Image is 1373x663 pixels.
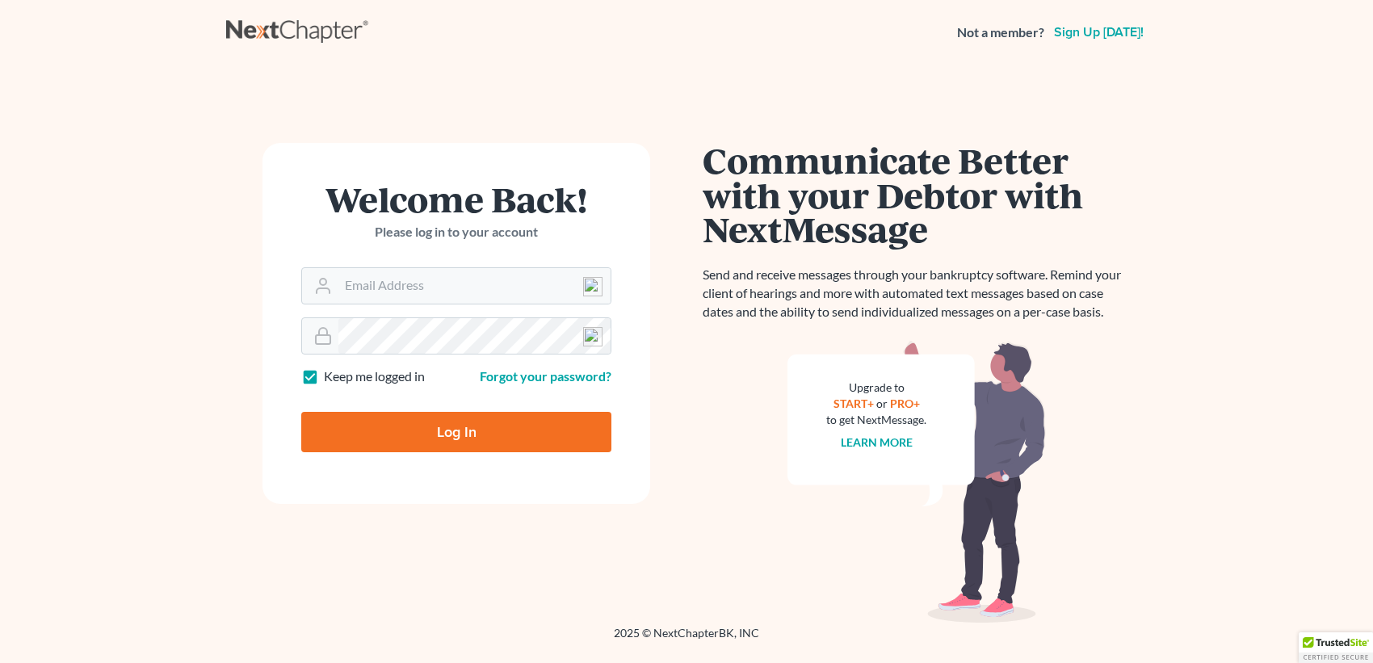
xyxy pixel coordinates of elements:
div: TrustedSite Certified [1299,632,1373,663]
a: PRO+ [890,397,920,410]
a: Learn more [841,435,913,449]
div: to get NextMessage. [826,412,926,428]
p: Please log in to your account [301,223,611,241]
strong: Not a member? [957,23,1044,42]
a: Forgot your password? [480,368,611,384]
a: START+ [833,397,874,410]
h1: Welcome Back! [301,182,611,216]
p: Send and receive messages through your bankruptcy software. Remind your client of hearings and mo... [703,266,1131,321]
img: npw-badge-icon-locked.svg [583,327,603,346]
a: Sign up [DATE]! [1051,26,1147,39]
span: or [876,397,888,410]
input: Log In [301,412,611,452]
label: Keep me logged in [324,367,425,386]
input: Email Address [338,268,611,304]
img: npw-badge-icon-locked.svg [583,277,603,296]
div: Upgrade to [826,380,926,396]
div: 2025 © NextChapterBK, INC [226,625,1147,654]
h1: Communicate Better with your Debtor with NextMessage [703,143,1131,246]
img: nextmessage_bg-59042aed3d76b12b5cd301f8e5b87938c9018125f34e5fa2b7a6b67550977c72.svg [787,341,1046,623]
